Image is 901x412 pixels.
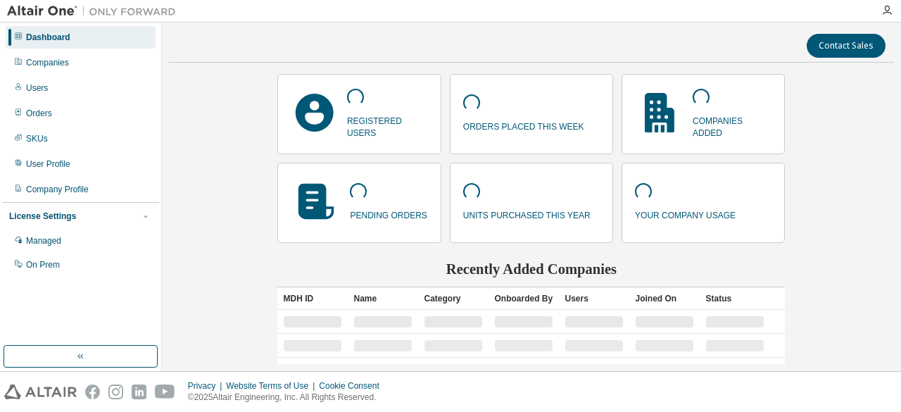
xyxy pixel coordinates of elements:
p: companies added [693,111,771,139]
img: altair_logo.svg [4,385,77,399]
img: Altair One [7,4,183,18]
p: orders placed this week [463,117,584,133]
div: Dashboard [26,32,70,43]
div: License Settings [9,211,76,222]
div: On Prem [26,259,60,270]
div: Users [565,287,624,310]
div: Users [26,82,48,94]
p: registered users [347,111,428,139]
div: SKUs [26,133,48,144]
div: Name [353,287,412,310]
div: Companies [26,57,69,68]
div: Company Profile [26,184,89,195]
img: youtube.svg [155,385,175,399]
div: Category [424,287,483,310]
h2: Recently Added Companies [277,260,785,278]
div: Orders [26,108,52,119]
img: facebook.svg [85,385,100,399]
button: Contact Sales [807,34,886,58]
img: linkedin.svg [132,385,146,399]
p: pending orders [350,206,427,222]
p: © 2025 Altair Engineering, Inc. All Rights Reserved. [188,392,388,404]
div: Website Terms of Use [226,380,319,392]
img: instagram.svg [108,385,123,399]
div: Status [705,287,764,310]
div: Cookie Consent [319,380,387,392]
div: MDH ID [283,287,342,310]
div: Onboarded By [494,287,553,310]
div: Joined On [635,287,694,310]
div: User Profile [26,158,70,170]
p: units purchased this year [463,206,591,222]
p: your company usage [635,206,736,222]
div: Managed [26,235,61,246]
div: Privacy [188,380,226,392]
